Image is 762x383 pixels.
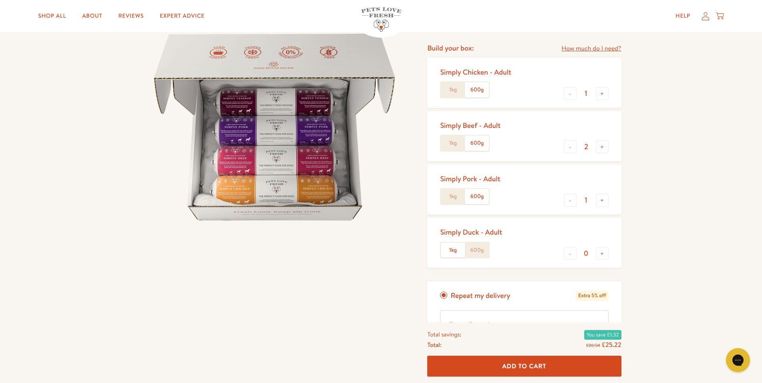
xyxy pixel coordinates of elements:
button: + [596,247,609,260]
span: Total savings: [427,329,461,340]
a: Help [669,8,697,24]
span: Extra 5% off [576,291,608,301]
iframe: Gorgias live chat messenger [722,345,754,375]
div: Simply Duck - Adult [440,227,502,237]
label: 1kg [441,82,465,97]
button: + [596,140,609,153]
button: Add To Cart [427,356,621,377]
a: Shop All [32,8,72,24]
label: 600g [465,82,489,97]
button: + [596,194,609,207]
a: About [76,8,109,24]
a: How much do I need? [561,43,621,54]
button: - [564,194,577,207]
div: Simply Beef - Adult [440,121,501,130]
button: + [596,87,609,100]
label: 1kg [441,243,465,258]
a: Expert Advice [153,8,211,24]
label: 1kg [441,189,465,204]
s: £26.54 [586,342,600,349]
button: - [564,87,577,100]
span: Repeat my delivery [450,291,510,301]
a: Reviews [112,8,150,24]
div: Simply Chicken - Adult [440,67,511,77]
div: Simply Pork - Adult [440,174,500,183]
button: - [564,247,577,260]
span: Total: [427,340,441,350]
h4: Build your box: [427,43,474,53]
label: 600g [465,189,489,204]
span: You save £1.32 [584,330,621,340]
img: Pets Love Fresh [361,7,401,32]
span: £25.22 [601,340,621,349]
span: Add To Cart [503,362,547,370]
label: 1kg [441,136,465,151]
label: 600g [465,243,489,258]
label: 600g [465,136,489,151]
button: - [564,140,577,153]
